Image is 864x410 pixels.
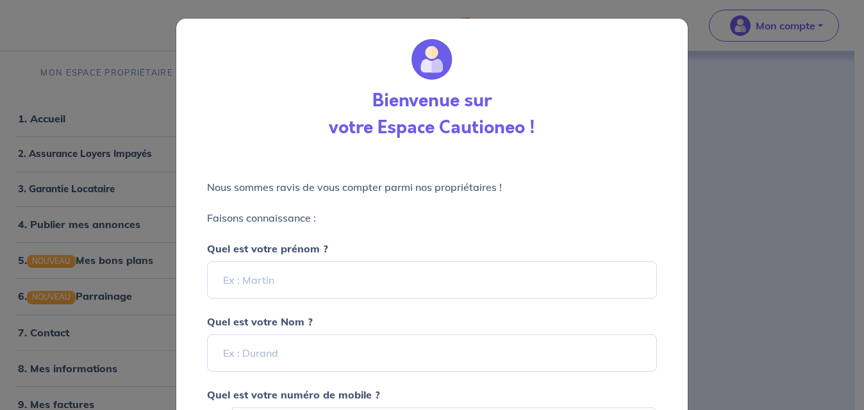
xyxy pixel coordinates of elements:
[207,179,657,195] p: Nous sommes ravis de vous compter parmi nos propriétaires !
[207,334,657,372] input: Ex : Durand
[207,242,328,255] strong: Quel est votre prénom ?
[411,39,453,80] img: wallet_circle
[207,261,657,299] input: Ex : Martin
[207,388,380,401] strong: Quel est votre numéro de mobile ?
[372,90,492,112] h3: Bienvenue sur
[207,210,657,225] p: Faisons connaissance :
[207,315,313,328] strong: Quel est votre Nom ?
[329,117,535,139] h3: votre Espace Cautioneo !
